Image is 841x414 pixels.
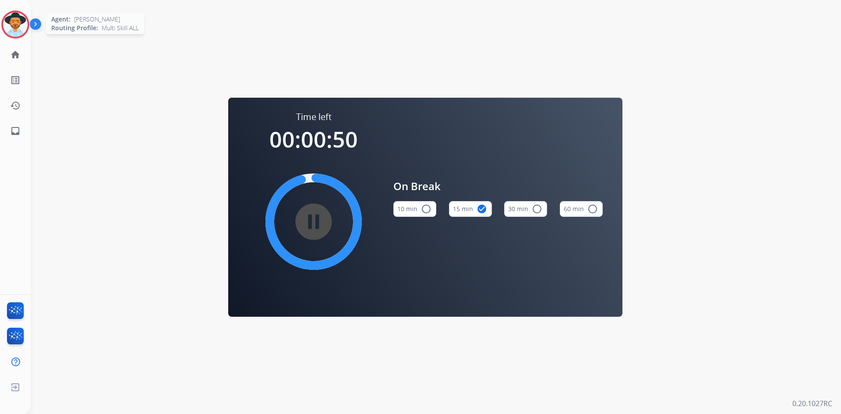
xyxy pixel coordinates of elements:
img: avatar [3,12,28,37]
mat-icon: radio_button_unchecked [532,204,542,214]
span: Agent: [51,15,71,24]
button: 15 min [449,201,492,217]
span: Time left [296,111,332,123]
span: 00:00:50 [269,124,358,154]
mat-icon: pause_circle_filled [308,216,319,227]
mat-icon: home [10,50,21,60]
mat-icon: radio_button_unchecked [587,204,598,214]
span: [PERSON_NAME] [74,15,120,24]
span: Multi Skill ALL [102,24,139,32]
button: 30 min [504,201,547,217]
mat-icon: check_circle [477,204,487,214]
mat-icon: list_alt [10,75,21,85]
mat-icon: inbox [10,126,21,136]
button: 10 min [393,201,436,217]
mat-icon: history [10,100,21,111]
button: 60 min [560,201,603,217]
mat-icon: radio_button_unchecked [421,204,431,214]
p: 0.20.1027RC [792,398,832,409]
span: On Break [393,178,603,194]
span: Routing Profile: [51,24,98,32]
